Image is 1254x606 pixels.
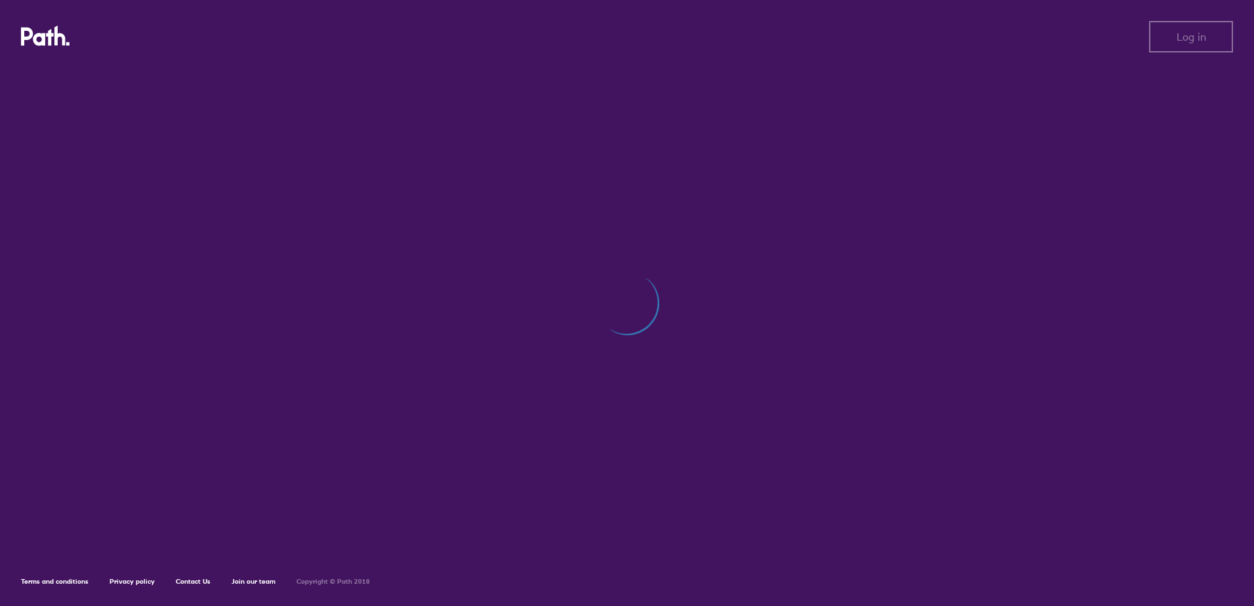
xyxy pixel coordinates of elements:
[176,577,211,586] a: Contact Us
[296,578,370,586] h6: Copyright © Path 2018
[1177,31,1206,43] span: Log in
[1149,21,1233,52] button: Log in
[21,577,89,586] a: Terms and conditions
[232,577,275,586] a: Join our team
[110,577,155,586] a: Privacy policy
